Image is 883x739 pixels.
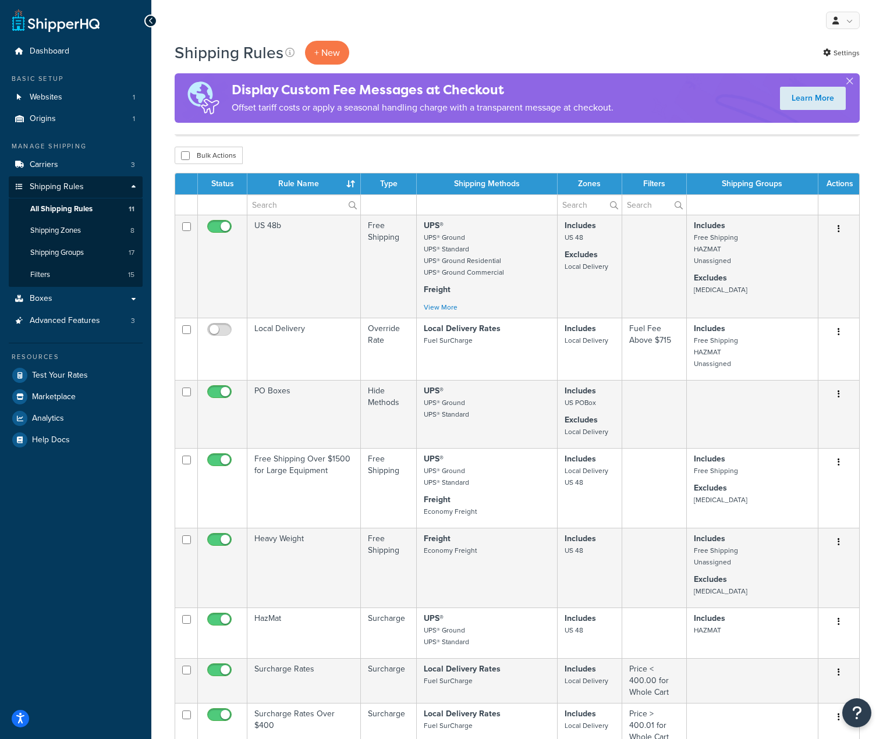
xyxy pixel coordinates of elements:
strong: Local Delivery Rates [424,708,501,720]
td: Free Shipping [361,528,417,607]
span: 3 [131,160,135,170]
li: All Shipping Rules [9,198,143,220]
small: [MEDICAL_DATA] [694,495,747,505]
th: Shipping Methods [417,173,558,194]
a: Dashboard [9,41,143,62]
strong: Includes [565,453,596,465]
a: Marketplace [9,386,143,407]
small: Fuel SurCharge [424,335,473,346]
a: Test Your Rates [9,365,143,386]
input: Search [622,195,686,215]
small: Local Delivery [565,676,608,686]
small: UPS® Ground UPS® Standard UPS® Ground Residential UPS® Ground Commercial [424,232,504,278]
span: 8 [130,226,134,236]
p: Offset tariff costs or apply a seasonal handling charge with a transparent message at checkout. [232,100,614,116]
strong: Local Delivery Rates [424,663,501,675]
small: US 48 [565,232,583,243]
strong: Includes [694,322,725,335]
h4: Display Custom Fee Messages at Checkout [232,80,614,100]
li: Advanced Features [9,310,143,332]
a: Shipping Rules [9,176,143,198]
th: Shipping Groups [687,173,818,194]
a: ShipperHQ Home [12,9,100,32]
p: + New [305,41,349,65]
strong: UPS® [424,453,444,465]
small: [MEDICAL_DATA] [694,586,747,596]
td: Surcharge [361,607,417,658]
strong: UPS® [424,219,444,232]
input: Search [558,195,622,215]
a: Analytics [9,408,143,429]
span: Test Your Rates [32,371,88,381]
span: Analytics [32,414,64,424]
td: Surcharge [361,658,417,703]
small: US 48 [565,625,583,635]
th: Rule Name : activate to sort column ascending [247,173,361,194]
td: Fuel Fee Above $715 [622,318,687,380]
strong: Excludes [694,272,727,284]
strong: Excludes [565,248,598,261]
li: Shipping Groups [9,242,143,264]
strong: Includes [565,385,596,397]
strong: UPS® [424,385,444,397]
td: Free Shipping Over $1500 for Large Equipment [247,448,361,528]
div: Basic Setup [9,74,143,84]
span: Boxes [30,294,52,304]
span: 3 [131,316,135,326]
small: Local Delivery US 48 [565,466,608,488]
a: Boxes [9,288,143,310]
span: Help Docs [32,435,70,445]
button: Open Resource Center [842,698,871,727]
span: 15 [128,270,134,280]
small: Fuel SurCharge [424,676,473,686]
li: Filters [9,264,143,286]
td: PO Boxes [247,380,361,448]
span: 11 [129,204,134,214]
small: Free Shipping HAZMAT Unassigned [694,232,738,266]
small: UPS® Ground UPS® Standard [424,466,469,488]
li: Origins [9,108,143,130]
small: Economy Freight [424,506,477,517]
strong: Includes [565,663,596,675]
div: Manage Shipping [9,141,143,151]
strong: Excludes [565,414,598,426]
small: Local Delivery [565,261,608,272]
span: Advanced Features [30,316,100,326]
button: Bulk Actions [175,147,243,164]
strong: Includes [565,532,596,545]
a: Help Docs [9,429,143,450]
strong: Local Delivery Rates [424,322,501,335]
th: Status [198,173,247,194]
span: Marketplace [32,392,76,402]
strong: UPS® [424,612,444,624]
span: 1 [133,114,135,124]
a: Websites 1 [9,87,143,108]
strong: Includes [565,219,596,232]
li: Shipping Zones [9,220,143,241]
small: US 48 [565,545,583,556]
td: Free Shipping [361,215,417,318]
strong: Includes [694,612,725,624]
td: Local Delivery [247,318,361,380]
strong: Includes [694,219,725,232]
td: Hide Methods [361,380,417,448]
a: Shipping Zones 8 [9,220,143,241]
td: Free Shipping [361,448,417,528]
img: duties-banner-06bc72dcb5fe05cb3f9472aba00be2ae8eb53ab6f0d8bb03d382ba314ac3c341.png [175,73,232,123]
strong: Includes [565,322,596,335]
h1: Shipping Rules [175,41,283,64]
small: HAZMAT [694,625,721,635]
li: Carriers [9,154,143,176]
span: 1 [133,93,135,102]
strong: Excludes [694,573,727,585]
th: Zones [558,173,622,194]
td: Price < 400.00 for Whole Cart [622,658,687,703]
input: Search [247,195,360,215]
small: UPS® Ground UPS® Standard [424,397,469,420]
a: Learn More [780,87,846,110]
a: Filters 15 [9,264,143,286]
